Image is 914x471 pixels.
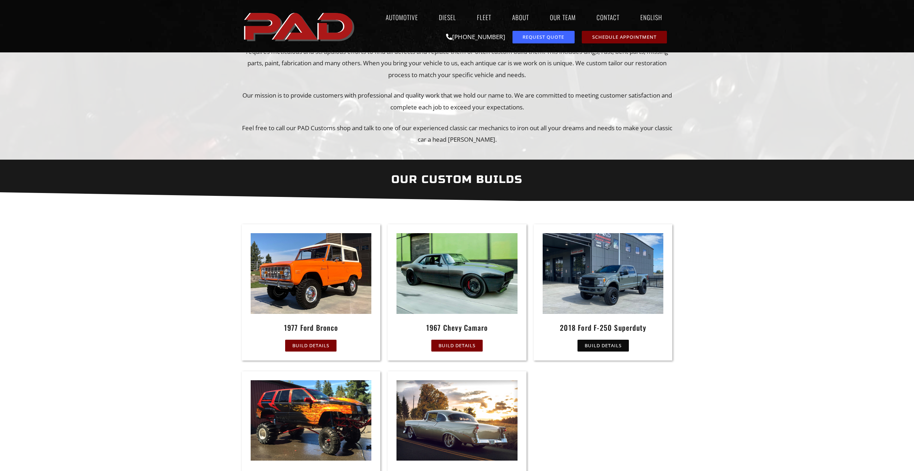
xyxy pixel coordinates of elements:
[292,343,329,348] span: Build Details
[590,9,626,25] a: Contact
[470,9,498,25] a: Fleet
[251,233,372,314] img: An orange classic Ford Bronco with a white roof is parked on a driveway in front of a garage unde...
[577,340,629,352] a: Build Details
[512,31,575,43] a: request a service or repair quote
[431,340,483,352] a: Build Details
[379,9,425,25] a: Automotive
[582,31,667,43] a: schedule repair or service appointment
[242,7,358,46] img: The image shows the word "PAD" in bold, red, uppercase letters with a slight shadow effect.
[446,33,505,41] a: [PHONE_NUMBER]
[523,35,564,39] span: Request Quote
[242,7,358,46] a: pro automotive and diesel home page
[251,380,372,461] img: A lifted Jeep SUV with oversized off-road tires and orange flame graphics is parked on a wet pave...
[285,340,337,352] a: Build Details
[358,9,673,25] nav: Menu
[396,233,518,314] img: A sleek, black classic muscle car with tinted windows is driving on a concrete road past a green ...
[396,380,518,461] img: A classic silver car with chrome wheels is parked on a rural road at sunset, with trees and grass...
[543,321,664,334] h2: 2018 Ford F-250 Superduty
[585,343,622,348] span: Build Details
[242,122,673,146] p: Feel free to call our PAD Customs shop and talk to one of our experienced classic car mechanics t...
[396,321,518,334] h2: 1967 Chevy Camaro
[505,9,536,25] a: About
[634,9,673,25] a: English
[543,233,664,314] img: A gray Ford pickup truck with large off-road tires is parked outside an automotive service and ti...
[439,343,475,348] span: Build Details
[242,169,673,190] h2: our Custom Builds
[432,9,463,25] a: Diesel
[543,9,583,25] a: Our Team
[242,90,673,113] p: Our mission is to provide customers with professional and quality work that we hold our name to. ...
[592,35,656,39] span: Schedule Appointment
[251,321,372,334] h2: 1977 Ford Bronco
